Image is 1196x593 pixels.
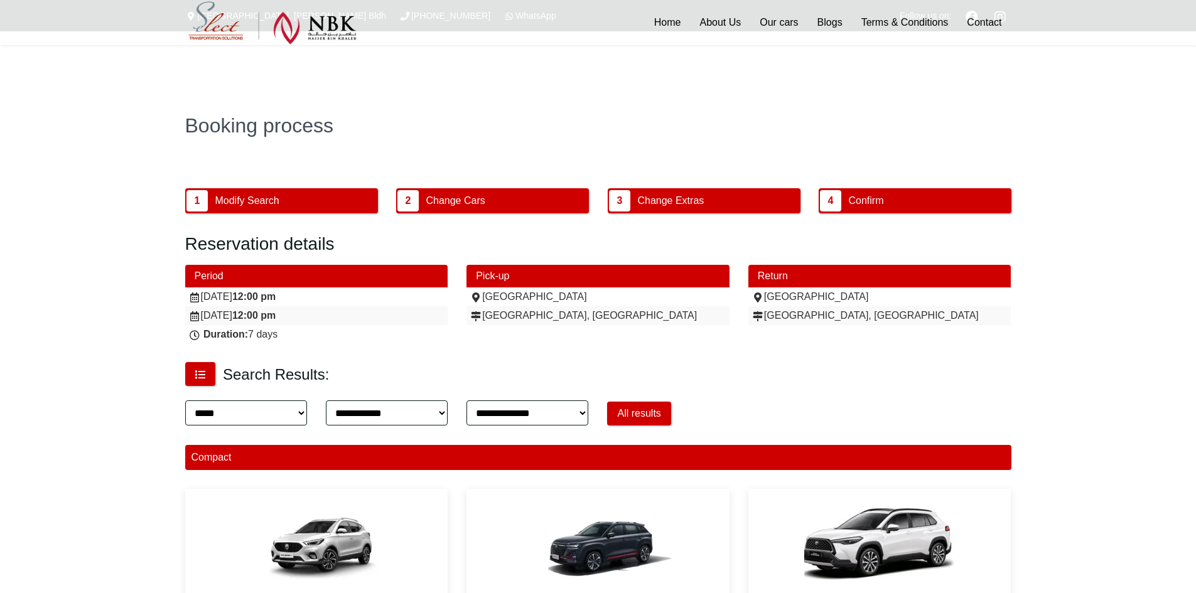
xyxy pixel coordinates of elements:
button: 3 Change Extras [608,188,800,213]
div: Pick-up [466,265,730,287]
span: Change Cars [421,189,489,213]
span: 3 [609,190,630,211]
div: 7 days [188,328,445,341]
div: [GEOGRAPHIC_DATA], [GEOGRAPHIC_DATA] [752,309,1008,322]
div: [DATE] [188,309,445,322]
span: Change Extras [633,189,708,213]
div: Return [748,265,1011,287]
img: Changan CS35 or similar [522,498,673,592]
h1: Booking process [185,115,1011,136]
div: Period [185,265,448,287]
span: Confirm [844,189,888,213]
button: 2 Change Cars [396,188,589,213]
img: Toyota COROLLA CROSS or similar [804,498,955,592]
div: [GEOGRAPHIC_DATA], [GEOGRAPHIC_DATA] [470,309,726,322]
strong: 12:00 pm [232,310,276,321]
strong: Duration: [203,329,248,339]
img: MG ZS or similar [241,498,392,592]
span: Modify Search [210,189,283,213]
div: [GEOGRAPHIC_DATA] [752,291,1008,303]
div: [DATE] [188,291,445,303]
span: 2 [397,190,419,211]
h2: Reservation details [185,233,1011,255]
img: Select Rent a Car [188,1,357,45]
span: 1 [186,190,208,211]
div: Compact [185,445,1011,470]
h3: Search Results: [223,365,329,384]
button: All results [607,402,671,425]
button: 4 Confirm [819,188,1011,213]
div: [GEOGRAPHIC_DATA] [470,291,726,303]
strong: 12:00 pm [232,291,276,302]
span: 4 [820,190,841,211]
button: 1 Modify Search [185,188,378,213]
